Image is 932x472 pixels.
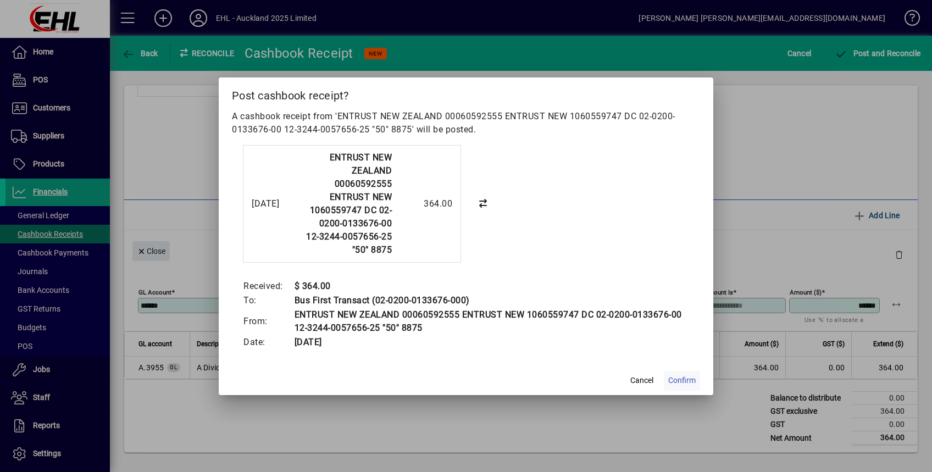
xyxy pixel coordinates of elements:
strong: ENTRUST NEW ZEALAND 00060592555 ENTRUST NEW 1060559747 DC 02-0200-0133676-00 12-3244-0057656-25 "... [306,152,392,255]
td: Received: [243,279,294,293]
td: To: [243,293,294,308]
td: From: [243,308,294,335]
td: ENTRUST NEW ZEALAND 00060592555 ENTRUST NEW 1060559747 DC 02-0200-0133676-00 12-3244-0057656-25 "... [294,308,690,335]
span: Confirm [668,375,696,386]
h2: Post cashbook receipt? [219,77,713,109]
button: Confirm [664,371,700,391]
button: Cancel [624,371,659,391]
div: 364.00 [397,197,452,210]
td: [DATE] [294,335,690,349]
p: A cashbook receipt from 'ENTRUST NEW ZEALAND 00060592555 ENTRUST NEW 1060559747 DC 02-0200-013367... [232,110,700,136]
div: [DATE] [252,197,296,210]
span: Cancel [630,375,653,386]
td: Date: [243,335,294,349]
td: $ 364.00 [294,279,690,293]
td: Bus First Transact (02-0200-0133676-000) [294,293,690,308]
